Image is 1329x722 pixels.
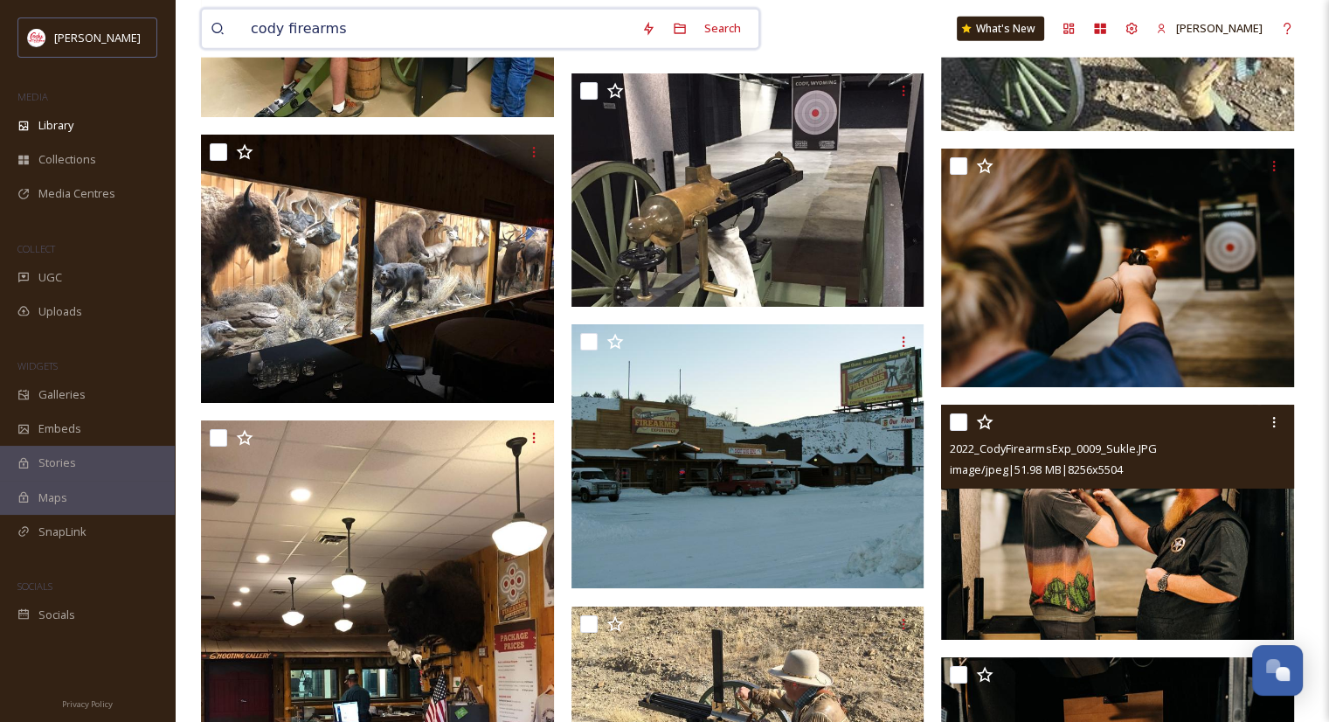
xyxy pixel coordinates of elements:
span: WIDGETS [17,359,58,372]
span: Collections [38,151,96,168]
span: SnapLink [38,524,87,540]
div: Search [696,11,750,45]
img: 2022_CodyFirearmsExp_0009_Sukle.JPG [941,405,1294,641]
a: [PERSON_NAME] [1147,11,1271,45]
span: Socials [38,607,75,623]
span: 2022_CodyFirearmsExp_0009_Sukle.JPG [950,441,1156,456]
span: Media Centres [38,185,115,202]
span: MEDIA [17,90,48,103]
a: Privacy Policy [62,692,113,713]
span: image/jpeg | 51.98 MB | 8256 x 5504 [950,462,1122,477]
span: Stories [38,455,76,471]
input: Search your library [242,10,633,48]
button: Open Chat [1252,645,1303,696]
img: IMG_1197.jpg [201,135,558,403]
span: UGC [38,269,62,286]
span: SOCIALS [17,580,52,593]
img: Gat.JPG [571,73,929,308]
span: Uploads [38,303,82,320]
span: Embeds [38,420,81,437]
span: [PERSON_NAME] [54,30,141,45]
img: Cody Firearms video clip copy.JPG [571,324,929,588]
span: COLLECT [17,242,55,255]
span: [PERSON_NAME] [1176,20,1263,36]
span: Galleries [38,386,86,403]
span: Maps [38,489,67,506]
a: What's New [957,17,1044,41]
img: Cody Firearms Experience..jpg [941,149,1298,387]
span: Privacy Policy [62,698,113,710]
span: Library [38,117,73,134]
img: images%20(1).png [28,29,45,46]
